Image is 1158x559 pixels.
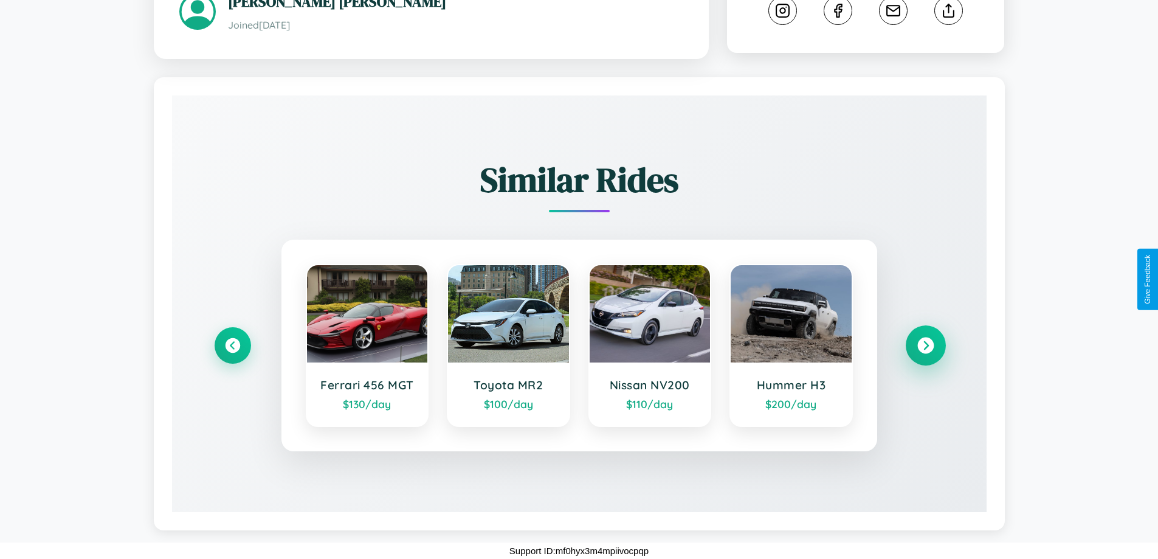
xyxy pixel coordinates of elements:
[306,264,429,427] a: Ferrari 456 MGT$130/day
[228,16,683,34] p: Joined [DATE]
[743,397,839,411] div: $ 200 /day
[743,378,839,392] h3: Hummer H3
[319,378,416,392] h3: Ferrari 456 MGT
[460,397,557,411] div: $ 100 /day
[447,264,570,427] a: Toyota MR2$100/day
[319,397,416,411] div: $ 130 /day
[1143,255,1152,304] div: Give Feedback
[215,156,944,203] h2: Similar Rides
[509,543,649,559] p: Support ID: mf0hyx3m4mpiivocpqp
[602,397,698,411] div: $ 110 /day
[602,378,698,392] h3: Nissan NV200
[729,264,853,427] a: Hummer H3$200/day
[588,264,712,427] a: Nissan NV200$110/day
[460,378,557,392] h3: Toyota MR2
